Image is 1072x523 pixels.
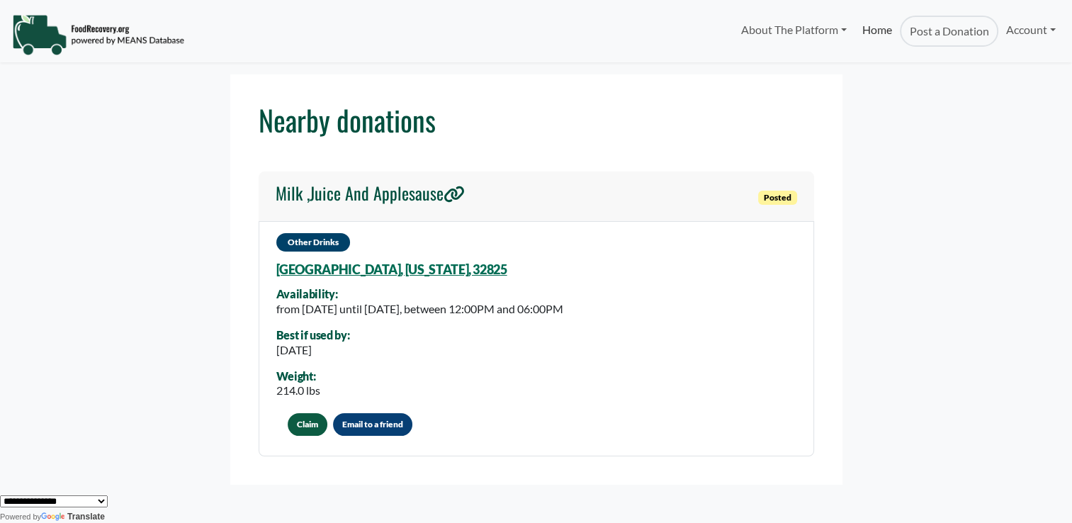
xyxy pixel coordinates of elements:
[998,16,1063,44] a: Account
[276,233,350,252] span: Other Drinks
[733,16,854,44] a: About The Platform
[276,288,563,300] div: Availability:
[276,183,465,210] a: Milk ,Juice And Applesause
[758,191,797,205] span: Posted
[259,103,814,137] h1: Nearby donations
[288,413,327,436] button: Claim
[276,300,563,317] div: from [DATE] until [DATE], between 12:00PM and 06:00PM
[276,329,350,342] div: Best if used by:
[276,370,320,383] div: Weight:
[41,512,105,522] a: Translate
[41,512,67,522] img: Google Translate
[276,183,465,203] h4: Milk ,Juice And Applesause
[276,342,350,359] div: [DATE]
[276,382,320,399] div: 214.0 lbs
[900,16,998,47] a: Post a Donation
[276,261,507,277] a: [GEOGRAPHIC_DATA], [US_STATE], 32825
[854,16,900,47] a: Home
[333,413,412,436] button: Email to a friend
[12,13,184,56] img: NavigationLogo_FoodRecovery-91c16205cd0af1ed486a0f1a7774a6544ea792ac00100771e7dd3ec7c0e58e41.png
